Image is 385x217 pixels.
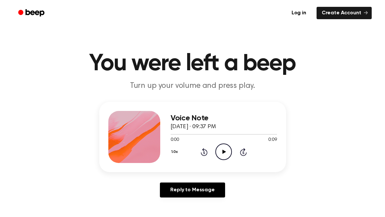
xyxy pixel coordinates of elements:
[160,183,225,197] a: Reply to Message
[171,137,179,143] span: 0:00
[268,137,277,143] span: 0:09
[27,52,359,75] h1: You were left a beep
[171,114,277,123] h3: Voice Note
[14,7,50,20] a: Beep
[68,81,317,91] p: Turn up your volume and press play.
[171,124,216,130] span: [DATE] · 09:37 PM
[285,6,313,20] a: Log in
[317,7,372,19] a: Create Account
[171,146,180,157] button: 1.0x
